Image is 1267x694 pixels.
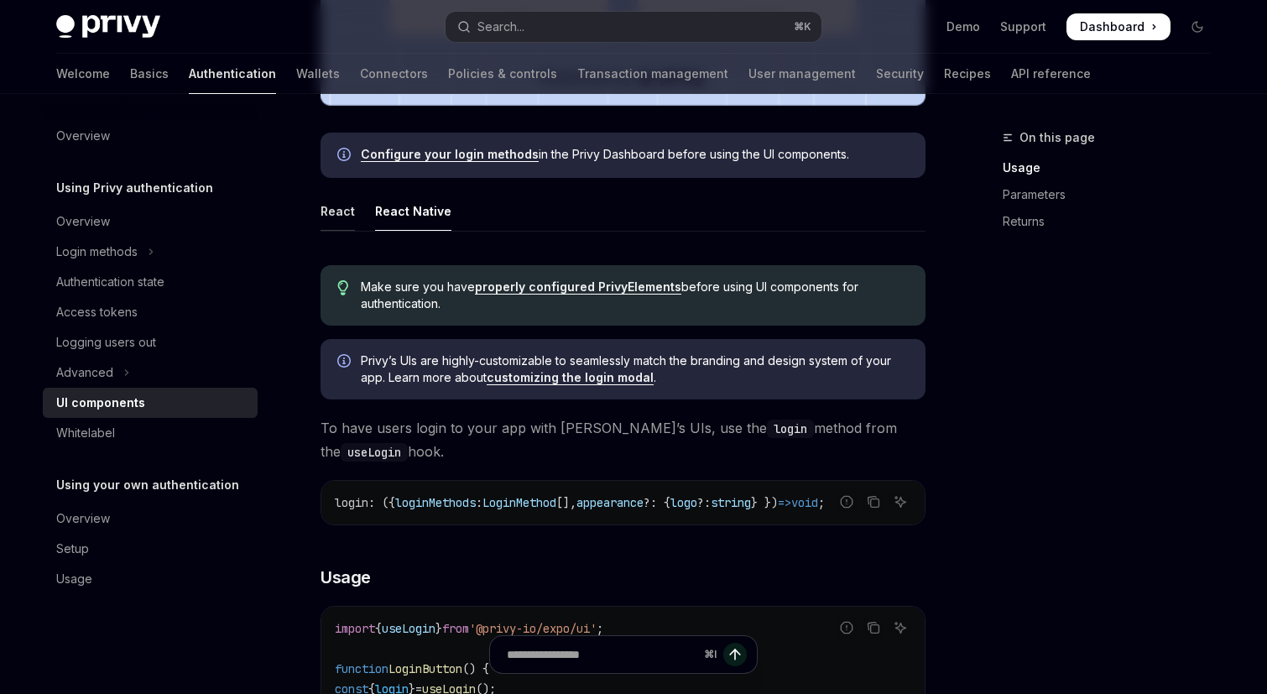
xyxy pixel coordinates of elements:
div: Advanced [56,363,113,383]
span: appearance [576,495,644,510]
a: properly configured PrivyElements [475,279,681,295]
span: logo [670,495,697,510]
div: Authentication state [56,272,164,292]
div: Login methods [56,242,138,262]
span: in the Privy Dashboard before using the UI components. [361,146,909,163]
span: ; [597,621,603,636]
a: Usage [43,564,258,594]
span: useLogin [382,621,435,636]
div: React Native [375,191,451,231]
a: Usage [1003,154,1224,181]
button: Copy the contents from the code block [863,617,884,639]
a: customizing the login modal [487,370,654,385]
button: Send message [723,643,747,666]
button: Ask AI [889,491,911,513]
div: Usage [56,569,92,589]
a: Wallets [296,54,340,94]
span: login [335,495,368,510]
h5: Using your own authentication [56,475,239,495]
code: useLogin [341,443,408,462]
span: : ({ [368,495,395,510]
span: Dashboard [1080,18,1144,35]
button: Toggle Login methods section [43,237,258,267]
span: Usage [321,566,371,589]
span: ; [818,495,825,510]
input: Ask a question... [507,636,697,673]
a: Welcome [56,54,110,94]
span: ⌘ K [794,20,811,34]
a: Access tokens [43,297,258,327]
a: Security [876,54,924,94]
a: Connectors [360,54,428,94]
button: Toggle dark mode [1184,13,1211,40]
a: Setup [43,534,258,564]
a: Support [1000,18,1046,35]
a: UI components [43,388,258,418]
span: Make sure you have before using UI components for authentication. [361,279,909,312]
svg: Info [337,148,354,164]
span: '@privy-io/expo/ui' [469,621,597,636]
a: API reference [1011,54,1091,94]
a: Transaction management [577,54,728,94]
span: loginMethods [395,495,476,510]
span: : [476,495,482,510]
a: Dashboard [1066,13,1171,40]
span: from [442,621,469,636]
button: Copy the contents from the code block [863,491,884,513]
span: } }) [751,495,778,510]
div: Setup [56,539,89,559]
span: void [791,495,818,510]
a: Whitelabel [43,418,258,448]
a: Parameters [1003,181,1224,208]
a: Demo [946,18,980,35]
img: dark logo [56,15,160,39]
button: Open search [446,12,821,42]
a: Overview [43,504,258,534]
div: Overview [56,211,110,232]
a: Overview [43,121,258,151]
div: Logging users out [56,332,156,352]
a: Returns [1003,208,1224,235]
button: Report incorrect code [836,491,858,513]
span: => [778,495,791,510]
svg: Tip [337,280,349,295]
span: ?: { [644,495,670,510]
a: Logging users out [43,327,258,357]
a: User management [748,54,856,94]
div: UI components [56,393,145,413]
div: Access tokens [56,302,138,322]
span: To have users login to your app with [PERSON_NAME]’s UIs, use the method from the hook. [321,416,925,463]
div: Overview [56,509,110,529]
span: [], [556,495,576,510]
a: Basics [130,54,169,94]
span: On this page [1019,128,1095,148]
span: } [435,621,442,636]
code: login [767,420,814,438]
span: { [375,621,382,636]
svg: Info [337,354,354,371]
a: Authentication [189,54,276,94]
span: import [335,621,375,636]
a: Recipes [944,54,991,94]
span: ?: [697,495,711,510]
h5: Using Privy authentication [56,178,213,198]
a: Overview [43,206,258,237]
button: Report incorrect code [836,617,858,639]
button: Toggle Advanced section [43,357,258,388]
div: React [321,191,355,231]
button: Ask AI [889,617,911,639]
a: Authentication state [43,267,258,297]
div: Overview [56,126,110,146]
span: Privy’s UIs are highly-customizable to seamlessly match the branding and design system of your ap... [361,352,909,386]
div: Search... [477,17,524,37]
a: Policies & controls [448,54,557,94]
a: Configure your login methods [361,147,539,162]
span: string [711,495,751,510]
div: Whitelabel [56,423,115,443]
span: LoginMethod [482,495,556,510]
